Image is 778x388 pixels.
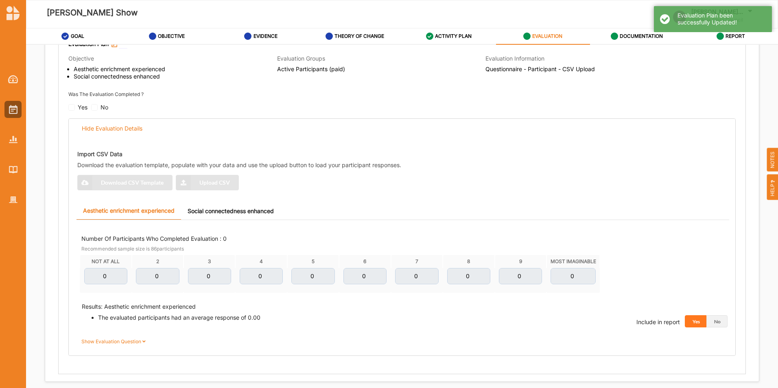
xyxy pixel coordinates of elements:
[47,6,138,20] label: [PERSON_NAME] Show
[485,65,694,73] span: Questionnaire - Participant - CSV Upload
[4,101,22,118] a: Activities
[4,71,22,88] a: Dashboard
[636,318,680,327] div: Include in report
[101,103,108,111] div: No
[184,255,235,268] th: 3
[77,161,732,169] p: Download the evaluation template, populate with your data and use the upload button to load your ...
[4,191,22,208] a: Organisation
[254,33,278,39] label: EVIDENCE
[81,338,149,345] label: Show Evaluation Question
[435,33,472,39] label: ACTIVITY PLAN
[620,33,663,39] label: DOCUMENTATION
[98,314,260,322] li: The evaluated participants had an average response of 0.00
[391,255,443,268] th: 7
[82,303,196,311] label: Results: Aesthetic enrichment experienced
[546,255,600,268] th: MOST IMAGINABLE
[706,315,728,327] button: No
[277,55,325,62] span: Evaluation Groups
[9,136,17,143] img: Reports
[485,55,544,62] span: Evaluation Information
[726,33,745,39] label: REPORT
[76,202,181,220] a: Aesthetic enrichment experienced
[7,6,20,20] img: logo
[277,65,486,73] span: Active Participants (paid)
[68,55,94,62] span: Objective
[4,161,22,178] a: Library
[532,33,562,39] label: EVALUATION
[495,255,546,268] th: 9
[9,196,17,203] img: Organisation
[74,73,277,80] li: Social connectedness enhanced
[339,255,391,268] th: 6
[334,33,384,39] label: THEORY OF CHANGE
[235,255,287,268] th: 4
[9,105,17,114] img: Activities
[685,315,706,327] button: Yes
[81,235,723,243] label: Number Of Participants Who Completed Evaluation : 0
[81,246,723,252] label: Recommended sample size is 86 participants
[78,103,87,111] div: Yes
[132,255,184,268] th: 2
[80,255,131,268] th: NOT AT ALL
[4,131,22,148] a: Reports
[181,202,280,220] a: Social connectedness enhanced
[158,33,185,39] label: OBJECTIVE
[71,33,84,39] label: GOAL
[111,41,117,47] img: icon
[8,75,18,83] img: Dashboard
[287,255,339,268] th: 5
[82,125,142,132] div: Hide Evaluation Details
[74,65,277,73] li: Aesthetic enrichment experienced
[443,255,494,268] th: 8
[677,12,766,26] div: Evaluation Plan been successfully Updated!
[9,166,17,173] img: Library
[68,91,144,98] label: Was The Evaluation Completed ?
